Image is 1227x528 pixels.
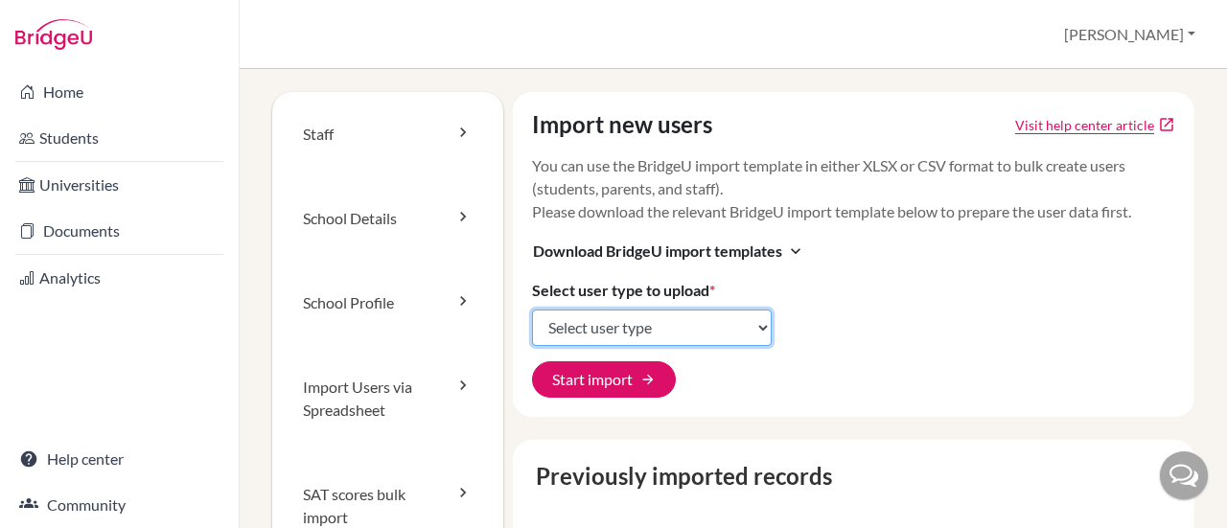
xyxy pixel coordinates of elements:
span: arrow_forward [640,372,656,387]
button: Start import [532,361,676,398]
span: Ayuda [41,13,94,31]
button: Download BridgeU import templatesexpand_more [532,239,806,264]
caption: Previously imported records [528,459,1180,494]
a: Documents [4,212,235,250]
a: Help center [4,440,235,478]
a: Analytics [4,259,235,297]
a: Universities [4,166,235,204]
a: School Profile [272,261,503,345]
button: [PERSON_NAME] [1055,16,1204,53]
i: expand_more [786,241,805,261]
h4: Import new users [532,111,712,139]
p: You can use the BridgeU import template in either XLSX or CSV format to bulk create users (studen... [532,154,1176,223]
a: Click to open Tracking student registration article in a new tab [1015,115,1154,135]
a: Import Users via Spreadsheet [272,345,503,452]
a: Staff [272,92,503,176]
img: Bridge-U [15,19,92,50]
a: School Details [272,176,503,261]
a: open_in_new [1158,116,1175,133]
span: Download BridgeU import templates [533,240,782,263]
a: Students [4,119,235,157]
label: Select user type to upload [532,279,715,302]
a: Home [4,73,235,111]
a: Community [4,486,235,524]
